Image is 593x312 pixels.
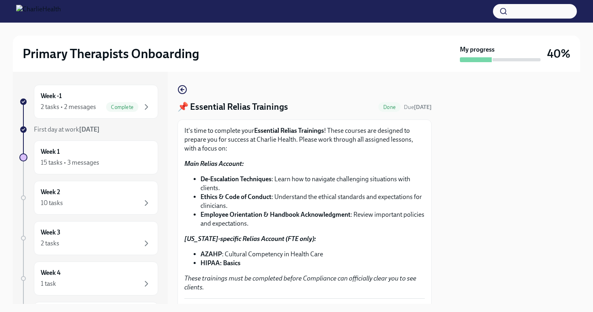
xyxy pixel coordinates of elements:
h6: Week 1 [41,147,60,156]
div: 2 tasks [41,239,59,248]
h2: Primary Therapists Onboarding [23,46,199,62]
strong: [DATE] [79,126,100,133]
a: Week 115 tasks • 3 messages [19,140,158,174]
h4: 📌 Essential Relias Trainings [177,101,288,113]
strong: Ethics & Code of Conduct [200,193,271,201]
span: Complete [106,104,138,110]
strong: Main Relias Account: [184,160,244,168]
strong: [DATE] [414,104,432,111]
a: First day at work[DATE] [19,125,158,134]
strong: AZAHP [200,250,222,258]
h3: 40% [547,46,570,61]
a: Week 41 task [19,262,158,295]
strong: HIPAA: Basics [200,259,240,267]
div: 1 task [41,279,56,288]
p: It's time to complete your ! These courses are designed to prepare you for success at Charlie Hea... [184,126,425,153]
span: August 25th, 2025 09:00 [404,103,432,111]
strong: Employee Orientation & Handbook Acknowledgment [200,211,351,218]
span: First day at work [34,126,100,133]
strong: Essential Relias Trainings [254,127,324,134]
em: These trainings must be completed before Compliance can officially clear you to see clients. [184,274,416,291]
strong: [US_STATE]-specific Relias Account (FTE only): [184,235,316,243]
strong: My progress [460,45,495,54]
span: Done [378,104,401,110]
div: 2 tasks • 2 messages [41,103,96,111]
a: Week 210 tasks [19,181,158,215]
li: : Learn how to navigate challenging situations with clients. [200,175,425,193]
h6: Week 2 [41,188,60,197]
li: : Review important policies and expectations. [200,210,425,228]
li: : Cultural Competency in Health Care [200,250,425,259]
img: CharlieHealth [16,5,61,18]
h6: Week 3 [41,228,61,237]
h6: Week 4 [41,268,61,277]
a: Week 32 tasks [19,221,158,255]
strong: De-Escalation Techniques [200,175,271,183]
li: : Understand the ethical standards and expectations for clinicians. [200,193,425,210]
span: Due [404,104,432,111]
h6: Week -1 [41,92,62,101]
a: Week -12 tasks • 2 messagesComplete [19,85,158,119]
div: 15 tasks • 3 messages [41,158,99,167]
div: 10 tasks [41,199,63,207]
